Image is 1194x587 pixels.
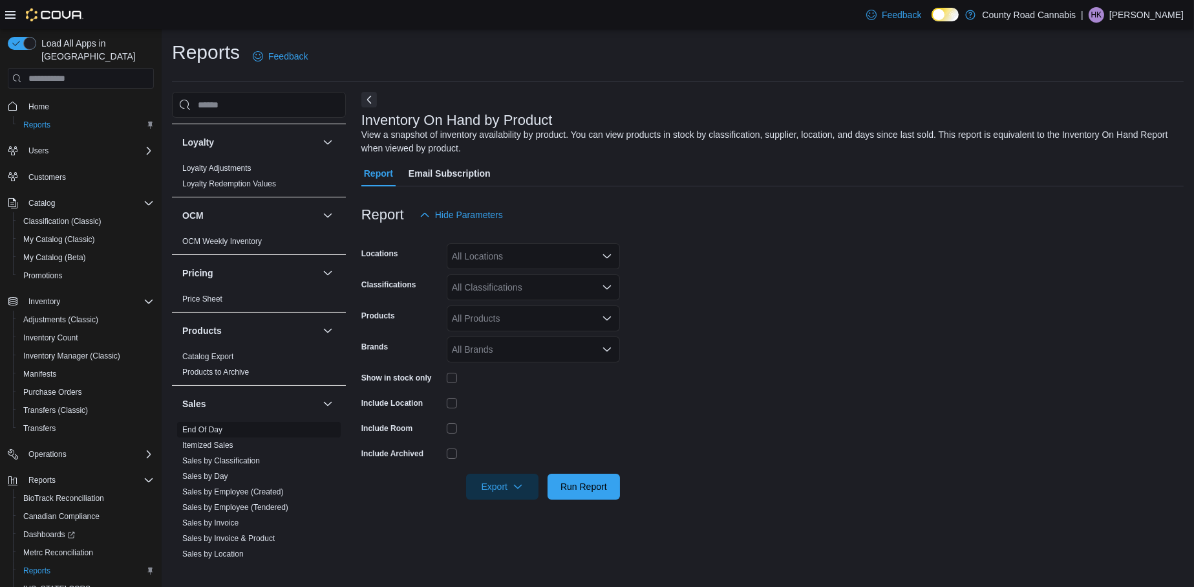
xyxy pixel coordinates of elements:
[172,291,346,312] div: Pricing
[18,348,154,364] span: Inventory Manager (Classic)
[23,447,72,462] button: Operations
[23,294,154,309] span: Inventory
[18,250,154,265] span: My Catalog (Beta)
[28,146,48,156] span: Users
[182,518,239,527] a: Sales by Invoice
[18,491,109,506] a: BioTrack Reconciliation
[182,456,260,465] a: Sales by Classification
[182,136,317,149] button: Loyalty
[361,128,1177,155] div: View a snapshot of inventory availability by product. You can view products in stock by classific...
[182,209,317,222] button: OCM
[36,37,154,63] span: Load All Apps in [GEOGRAPHIC_DATA]
[23,98,154,114] span: Home
[182,472,228,481] a: Sales by Day
[409,161,491,186] span: Email Subscription
[560,480,607,493] span: Run Report
[18,250,91,265] a: My Catalog (Beta)
[182,549,244,559] span: Sales by Location
[23,548,93,558] span: Metrc Reconciliation
[18,384,154,400] span: Purchase Orders
[182,503,288,512] a: Sales by Employee (Tendered)
[182,324,317,337] button: Products
[182,456,260,466] span: Sales by Classification
[23,566,50,576] span: Reports
[361,249,398,259] label: Locations
[182,237,262,246] a: OCM Weekly Inventory
[182,324,222,337] h3: Products
[23,143,154,159] span: Users
[182,425,222,434] a: End Of Day
[320,208,336,223] button: OCM
[23,120,50,130] span: Reports
[182,425,222,435] span: End Of Day
[28,296,60,307] span: Inventory
[361,92,377,107] button: Next
[182,471,228,482] span: Sales by Day
[23,351,120,361] span: Inventory Manager (Classic)
[3,445,159,463] button: Operations
[18,232,154,247] span: My Catalog (Classic)
[18,117,56,133] a: Reports
[3,293,159,311] button: Inventory
[23,472,61,488] button: Reports
[23,216,101,227] span: Classification (Classic)
[932,8,959,21] input: Dark Mode
[182,267,213,280] h3: Pricing
[182,294,222,304] span: Price Sheet
[466,474,538,500] button: Export
[414,202,508,228] button: Hide Parameters
[13,116,159,134] button: Reports
[23,529,75,540] span: Dashboards
[3,168,159,186] button: Customers
[172,234,346,254] div: OCM
[182,367,249,377] span: Products to Archive
[361,398,423,408] label: Include Location
[182,534,275,543] a: Sales by Invoice & Product
[364,161,393,186] span: Report
[18,545,98,560] a: Metrc Reconciliation
[18,563,154,579] span: Reports
[13,311,159,329] button: Adjustments (Classic)
[28,198,55,208] span: Catalog
[18,330,83,346] a: Inventory Count
[28,172,66,183] span: Customers
[1091,7,1102,23] span: HK
[13,249,159,267] button: My Catalog (Beta)
[18,330,154,346] span: Inventory Count
[361,311,395,321] label: Products
[28,475,56,485] span: Reports
[18,384,87,400] a: Purchase Orders
[361,342,388,352] label: Brands
[182,236,262,247] span: OCM Weekly Inventory
[18,421,154,436] span: Transfers
[23,234,95,245] span: My Catalog (Classic)
[361,113,553,128] h3: Inventory On Hand by Product
[13,365,159,383] button: Manifests
[13,230,159,249] button: My Catalog (Classic)
[23,447,154,462] span: Operations
[23,170,71,185] a: Customers
[18,312,103,327] a: Adjustments (Classic)
[13,544,159,562] button: Metrc Reconciliation
[182,518,239,528] span: Sales by Invoice
[18,366,61,382] a: Manifests
[361,280,416,290] label: Classifications
[182,179,276,188] a: Loyalty Redemption Values
[28,102,49,112] span: Home
[13,267,159,285] button: Promotions
[13,347,159,365] button: Inventory Manager (Classic)
[28,449,67,460] span: Operations
[320,396,336,412] button: Sales
[23,195,154,211] span: Catalog
[182,267,317,280] button: Pricing
[172,161,346,197] div: Loyalty
[182,136,214,149] h3: Loyalty
[23,493,104,504] span: BioTrack Reconciliation
[23,99,54,115] a: Home
[3,142,159,160] button: Users
[23,143,54,159] button: Users
[23,369,56,379] span: Manifests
